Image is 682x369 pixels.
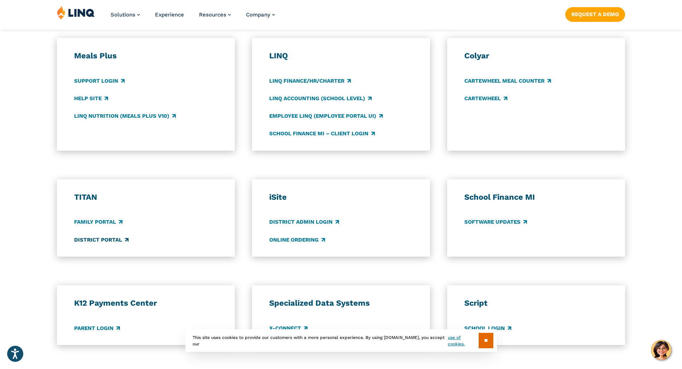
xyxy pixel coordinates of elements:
[269,77,351,85] a: LINQ Finance/HR/Charter
[74,236,129,244] a: District Portal
[185,329,497,352] div: This site uses cookies to provide our customers with a more personal experience. By using [DOMAIN...
[111,6,275,29] nav: Primary Navigation
[269,236,325,244] a: Online Ordering
[565,6,625,21] nav: Button Navigation
[269,51,413,61] h3: LINQ
[464,94,507,102] a: CARTEWHEEL
[464,324,511,332] a: School Login
[269,324,308,332] a: X-Connect
[74,298,218,308] h3: K12 Payments Center
[464,218,527,226] a: Software Updates
[57,6,95,19] img: LINQ | K‑12 Software
[74,218,122,226] a: Family Portal
[464,192,608,202] h3: School Finance MI
[246,11,275,18] a: Company
[74,324,120,332] a: Parent Login
[111,11,140,18] a: Solutions
[269,112,383,120] a: Employee LINQ (Employee Portal UI)
[651,340,671,360] button: Hello, have a question? Let’s chat.
[111,11,135,18] span: Solutions
[246,11,270,18] span: Company
[74,192,218,202] h3: TITAN
[74,77,125,85] a: Support Login
[269,218,339,226] a: District Admin Login
[464,77,551,85] a: CARTEWHEEL Meal Counter
[448,334,478,347] a: use of cookies.
[464,298,608,308] h3: Script
[155,11,184,18] a: Experience
[74,112,176,120] a: LINQ Nutrition (Meals Plus v10)
[74,94,108,102] a: Help Site
[269,298,413,308] h3: Specialized Data Systems
[74,51,218,61] h3: Meals Plus
[269,130,375,137] a: School Finance MI – Client Login
[269,192,413,202] h3: iSite
[464,51,608,61] h3: Colyar
[269,94,372,102] a: LINQ Accounting (school level)
[199,11,231,18] a: Resources
[199,11,226,18] span: Resources
[565,7,625,21] a: Request a Demo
